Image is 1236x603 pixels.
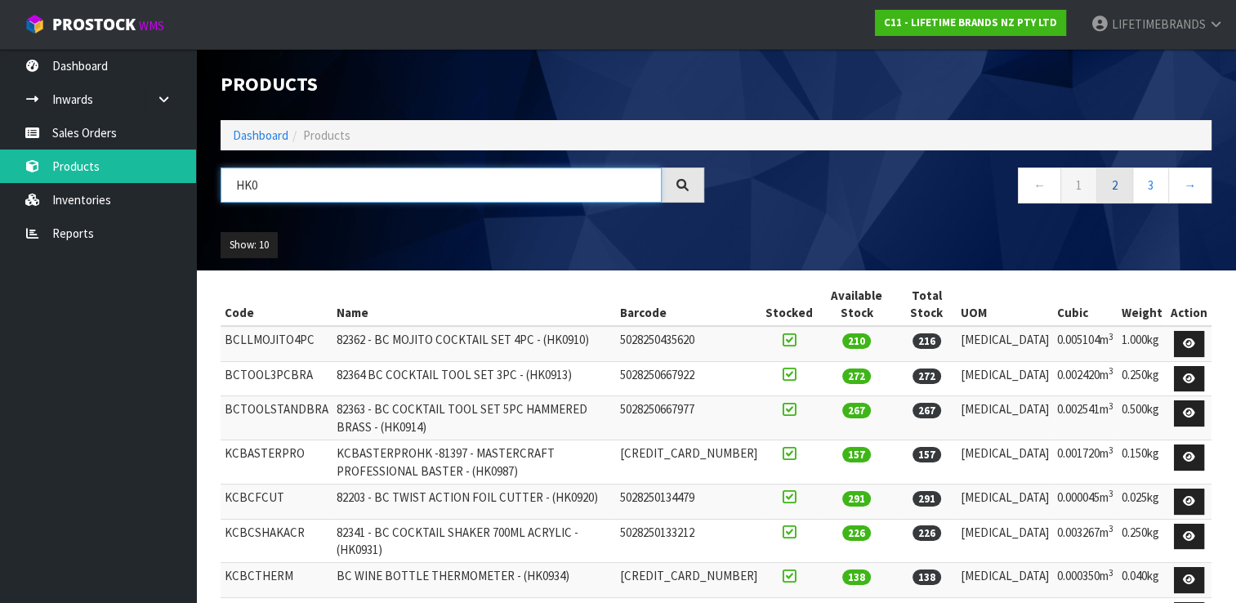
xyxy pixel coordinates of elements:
[332,563,615,598] td: BC WINE BOTTLE THERMOMETER - (HK0934)
[1053,396,1118,440] td: 0.002541m
[332,440,615,485] td: KCBASTERPROHK -81397 - MASTERCRAFT PROFESSIONAL BASTER - (HK0987)
[221,74,704,96] h1: Products
[957,563,1053,598] td: [MEDICAL_DATA]
[1053,326,1118,361] td: 0.005104m
[615,396,761,440] td: 5028250667977
[1112,16,1206,32] span: LIFETIMEBRANDS
[332,326,615,361] td: 82362 - BC MOJITO COCKTAIL SET 4PC - (HK0910)
[1053,361,1118,396] td: 0.002420m
[1132,167,1169,203] a: 3
[221,396,332,440] td: BCTOOLSTANDBRA
[139,18,164,33] small: WMS
[957,440,1053,485] td: [MEDICAL_DATA]
[303,127,350,143] span: Products
[1053,519,1118,563] td: 0.003267m
[842,525,871,541] span: 226
[52,14,136,35] span: ProStock
[221,485,332,520] td: KCBCFCUT
[221,440,332,485] td: KCBASTERPRO
[897,283,957,327] th: Total Stock
[221,519,332,563] td: KCBCSHAKACR
[615,563,761,598] td: [CREDIT_CARD_NUMBER]
[615,440,761,485] td: [CREDIT_CARD_NUMBER]
[1109,444,1113,456] sup: 3
[221,563,332,598] td: KCBCTHERM
[1109,400,1113,412] sup: 3
[332,519,615,563] td: 82341 - BC COCKTAIL SHAKER 700ML ACRYLIC - (HK0931)
[221,361,332,396] td: BCTOOL3PCBRA
[912,333,941,349] span: 216
[957,396,1053,440] td: [MEDICAL_DATA]
[1118,326,1167,361] td: 1.000kg
[842,333,871,349] span: 210
[816,283,896,327] th: Available Stock
[332,361,615,396] td: 82364 BC COCKTAIL TOOL SET 3PC - (HK0913)
[1053,440,1118,485] td: 0.001720m
[842,368,871,384] span: 272
[912,403,941,418] span: 267
[912,569,941,585] span: 138
[1118,283,1167,327] th: Weight
[1118,396,1167,440] td: 0.500kg
[1109,331,1113,342] sup: 3
[1167,283,1211,327] th: Action
[1018,167,1061,203] a: ←
[1096,167,1133,203] a: 2
[842,491,871,507] span: 291
[912,491,941,507] span: 291
[221,283,332,327] th: Code
[1118,519,1167,563] td: 0.250kg
[332,283,615,327] th: Name
[332,396,615,440] td: 82363 - BC COCKTAIL TOOL SET 5PC HAMMERED BRASS - (HK0914)
[615,326,761,361] td: 5028250435620
[25,14,45,34] img: cube-alt.png
[842,403,871,418] span: 267
[1118,485,1167,520] td: 0.025kg
[1118,440,1167,485] td: 0.150kg
[1118,563,1167,598] td: 0.040kg
[957,361,1053,396] td: [MEDICAL_DATA]
[884,16,1057,29] strong: C11 - LIFETIME BRANDS NZ PTY LTD
[912,368,941,384] span: 272
[221,167,662,203] input: Search products
[729,167,1212,208] nav: Page navigation
[1109,488,1113,499] sup: 3
[221,326,332,361] td: BCLLMOJITO4PC
[221,232,278,258] button: Show: 10
[233,127,288,143] a: Dashboard
[761,283,816,327] th: Stocked
[1109,523,1113,534] sup: 3
[957,283,1053,327] th: UOM
[332,485,615,520] td: 82203 - BC TWIST ACTION FOIL CUTTER - (HK0920)
[912,525,941,541] span: 226
[957,519,1053,563] td: [MEDICAL_DATA]
[957,485,1053,520] td: [MEDICAL_DATA]
[615,519,761,563] td: 5028250133212
[1118,361,1167,396] td: 0.250kg
[615,361,761,396] td: 5028250667922
[842,569,871,585] span: 138
[1168,167,1211,203] a: →
[1053,485,1118,520] td: 0.000045m
[1109,567,1113,578] sup: 3
[1053,283,1118,327] th: Cubic
[1060,167,1097,203] a: 1
[615,283,761,327] th: Barcode
[957,326,1053,361] td: [MEDICAL_DATA]
[912,447,941,462] span: 157
[1053,563,1118,598] td: 0.000350m
[1109,365,1113,377] sup: 3
[842,447,871,462] span: 157
[615,485,761,520] td: 5028250134479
